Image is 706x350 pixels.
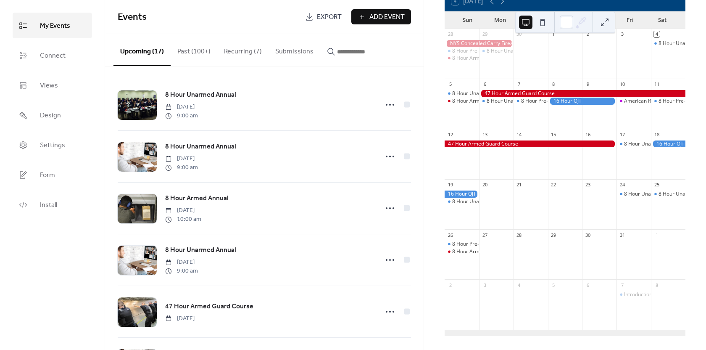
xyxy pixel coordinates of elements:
span: 8 Hour Unarmed Annual [165,142,236,152]
span: My Events [40,19,70,32]
div: Fri [614,12,646,29]
a: Install [13,192,92,217]
div: Mon [484,12,516,29]
div: Sat [646,12,679,29]
div: 8 Hour Unarmed Annual [624,141,681,148]
div: 16 Hour OJT [445,191,479,198]
div: 22 [551,182,557,188]
a: Connect [13,42,92,68]
div: 6 [482,81,488,87]
div: 8 Hour Pre-Assignment [445,241,479,248]
div: 5 [551,282,557,288]
div: 8 Hour Pre-Assignment [452,48,507,55]
div: 8 Hour Unarmed Annual [651,40,685,47]
span: Settings [40,139,65,152]
div: 28 [516,232,522,238]
div: 7 [619,282,625,288]
div: 2 [585,31,591,37]
div: 3 [482,282,488,288]
a: Add Event [351,9,411,24]
div: 8 Hour Pre-Assignment [452,241,507,248]
span: [DATE] [165,258,198,267]
div: 8 [551,81,557,87]
div: 20 [482,182,488,188]
div: 26 [447,232,453,238]
a: Design [13,102,92,128]
div: NYS Concealed Carry Firearm Safety Training [445,40,514,47]
button: Past (100+) [171,34,217,65]
span: 10:00 am [165,215,201,224]
div: 5 [447,81,453,87]
span: 9:00 am [165,163,198,172]
a: Form [13,162,92,188]
a: 8 Hour Unarmed Annual [165,90,236,101]
div: 8 Hour Armed Annual [445,248,479,255]
span: 8 Hour Unarmed Annual [165,245,236,255]
div: 8 Hour Pre-Assignment [651,98,685,105]
div: 8 Hour Unarmed Annual [487,98,544,105]
span: Install [40,199,57,212]
span: Events [118,8,147,27]
div: 6 [585,282,591,288]
span: [DATE] [165,206,201,215]
div: 8 Hour Unarmed Annual [487,48,544,55]
div: 9 [585,81,591,87]
div: 8 Hour Armed Annual [452,55,503,62]
div: 8 Hour Unarmed Annual [452,198,509,205]
div: 1 [551,31,557,37]
div: 8 Hour Pre-Assignment [514,98,548,105]
div: 18 [653,131,660,138]
span: Export [317,12,342,22]
div: 25 [653,182,660,188]
span: Views [40,79,58,92]
div: 29 [482,31,488,37]
div: 2 [447,282,453,288]
div: 8 Hour Unarmed Annual [445,198,479,205]
div: 1 [653,232,660,238]
div: 28 [447,31,453,37]
span: 47 Hour Armed Guard Course [165,302,253,312]
div: 8 Hour Armed Annual [445,55,479,62]
span: Design [40,109,61,122]
div: 8 Hour Unarmed Annual [452,90,509,97]
div: 8 [653,282,660,288]
div: 8 Hour Armed Annual [452,248,503,255]
span: 8 Hour Armed Annual [165,194,229,204]
div: 16 Hour OJT [651,141,685,148]
div: American Red Cross - CPR (Infant | Child | Adult) [616,98,651,105]
div: 16 Hour OJT [548,98,617,105]
div: 19 [447,182,453,188]
div: Sun [451,12,484,29]
div: 16 [585,131,591,138]
span: 9:00 am [165,267,198,276]
div: 8 Hour Armed Annual [445,98,479,105]
div: 8 Hour Armed Annual [452,98,503,105]
div: 8 Hour Unarmed Annual [616,141,651,148]
div: 31 [619,232,625,238]
a: 8 Hour Unarmed Annual [165,245,236,256]
span: Connect [40,49,66,62]
div: 8 Hour Unarmed Annual [624,191,681,198]
div: 3 [619,31,625,37]
span: [DATE] [165,154,198,163]
div: 30 [516,31,522,37]
div: 8 Hour Unarmed Annual [651,191,685,198]
span: 9:00 am [165,111,198,120]
a: My Events [13,13,92,38]
div: 13 [482,131,488,138]
span: [DATE] [165,314,195,323]
div: 12 [447,131,453,138]
a: 8 Hour Armed Annual [165,193,229,204]
a: 8 Hour Unarmed Annual [165,141,236,152]
div: 8 Hour Pre-Assignment [521,98,576,105]
div: 30 [585,232,591,238]
span: Add Event [369,12,405,22]
a: Export [299,9,348,24]
div: 15 [551,131,557,138]
div: 7 [516,81,522,87]
button: Upcoming (17) [113,34,171,66]
a: Views [13,72,92,98]
div: 8 Hour Unarmed Annual [479,48,514,55]
div: 8 Hour Unarmed Annual [445,90,479,97]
